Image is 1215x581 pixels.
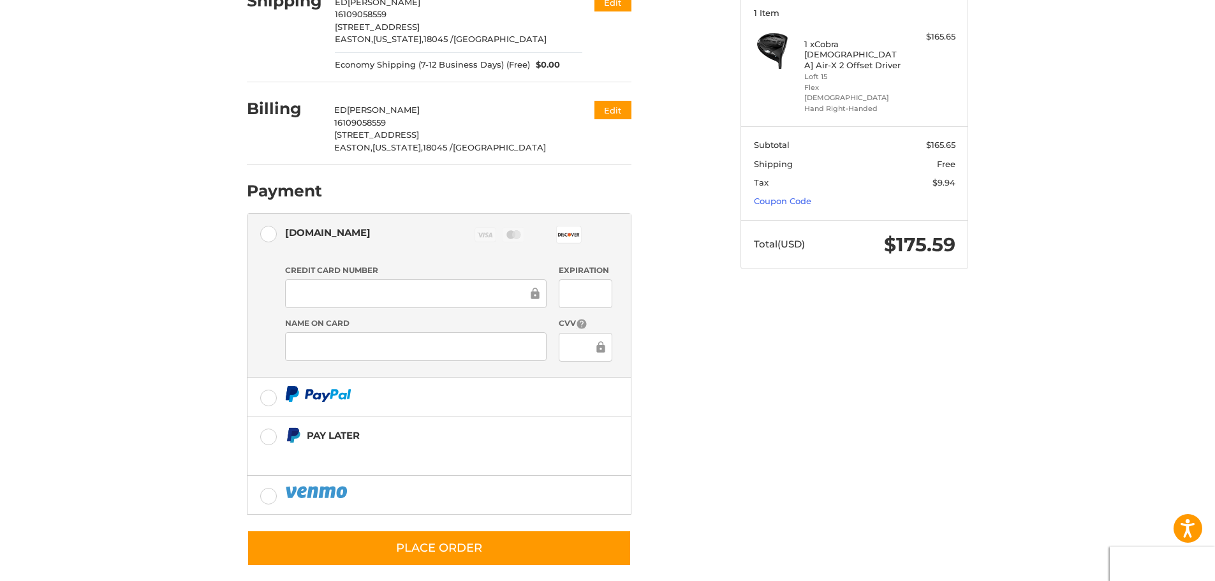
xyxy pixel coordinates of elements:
span: [PERSON_NAME] [347,105,420,115]
label: Credit Card Number [285,265,547,276]
span: EASTON, [334,142,372,152]
span: $175.59 [884,233,955,256]
img: PayPal icon [285,484,350,500]
label: Name on Card [285,318,547,329]
img: Pay Later icon [285,427,301,443]
div: $165.65 [905,31,955,43]
li: Flex [DEMOGRAPHIC_DATA] [804,82,902,103]
button: Edit [594,101,631,119]
label: Expiration [559,265,612,276]
div: Pay Later [307,425,551,446]
span: Tax [754,177,769,188]
h3: 1 Item [754,8,955,18]
span: Free [937,159,955,169]
div: [DOMAIN_NAME] [285,222,371,243]
span: ED [334,105,347,115]
span: $165.65 [926,140,955,150]
h2: Payment [247,181,322,201]
span: 16109058559 [335,9,387,19]
span: Shipping [754,159,793,169]
span: Total (USD) [754,238,805,250]
span: Economy Shipping (7-12 Business Days) (Free) [335,59,530,71]
button: Place Order [247,530,631,566]
span: [GEOGRAPHIC_DATA] [453,34,547,44]
span: 16109058559 [334,117,386,128]
a: Coupon Code [754,196,811,206]
span: [STREET_ADDRESS] [335,22,420,32]
span: EASTON, [335,34,373,44]
h4: 1 x Cobra [DEMOGRAPHIC_DATA] Air-X 2 Offset Driver [804,39,902,70]
span: $9.94 [932,177,955,188]
span: [US_STATE], [372,142,423,152]
img: PayPal icon [285,386,351,402]
label: CVV [559,318,612,330]
span: $0.00 [530,59,561,71]
span: 18045 / [423,34,453,44]
span: [US_STATE], [373,34,423,44]
iframe: PayPal Message 1 [285,448,552,460]
span: [STREET_ADDRESS] [334,129,419,140]
li: Loft 15 [804,71,902,82]
span: Subtotal [754,140,790,150]
li: Hand Right-Handed [804,103,902,114]
h2: Billing [247,99,321,119]
span: [GEOGRAPHIC_DATA] [453,142,546,152]
span: 18045 / [423,142,453,152]
iframe: Google Customer Reviews [1110,547,1215,581]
